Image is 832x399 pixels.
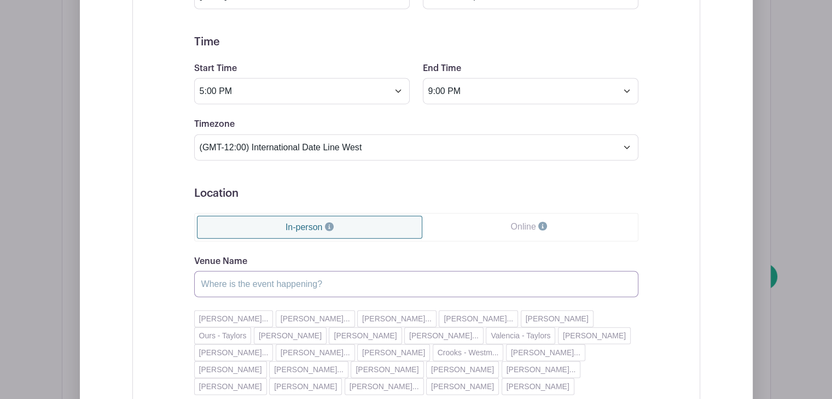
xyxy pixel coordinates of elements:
a: Online [422,216,635,238]
button: [PERSON_NAME] [502,378,574,395]
button: [PERSON_NAME]... [439,310,518,327]
label: Start Time [194,63,237,74]
button: [PERSON_NAME] [269,378,342,395]
a: In-person [197,216,423,239]
button: [PERSON_NAME] [426,361,499,378]
button: [PERSON_NAME] [357,344,430,361]
button: [PERSON_NAME]... [506,344,585,361]
button: [PERSON_NAME]... [276,310,355,327]
button: [PERSON_NAME]... [502,361,581,378]
h5: Location [194,187,638,200]
button: [PERSON_NAME] [521,310,594,327]
button: [PERSON_NAME] [351,361,423,378]
button: [PERSON_NAME]... [345,378,424,395]
button: [PERSON_NAME] [558,327,631,344]
button: [PERSON_NAME] [194,378,267,395]
label: Timezone [194,119,235,130]
button: [PERSON_NAME]... [194,310,274,327]
input: Where is the event happening? [194,271,638,297]
button: [PERSON_NAME] [329,327,402,344]
button: [PERSON_NAME]... [194,344,274,361]
button: Ours - Taylors [194,327,252,344]
button: [PERSON_NAME] [254,327,327,344]
h5: Time [194,36,638,49]
button: [PERSON_NAME]... [357,310,437,327]
button: [PERSON_NAME]... [404,327,484,344]
button: Crooks - Westm... [433,344,504,361]
button: [PERSON_NAME]... [269,361,348,378]
label: End Time [423,63,461,74]
button: [PERSON_NAME] [426,378,499,395]
input: Select [194,78,410,104]
label: Venue Name [194,256,247,267]
button: [PERSON_NAME]... [276,344,355,361]
button: Valencia - Taylors [486,327,555,344]
button: [PERSON_NAME] [194,361,267,378]
input: Select [423,78,638,104]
